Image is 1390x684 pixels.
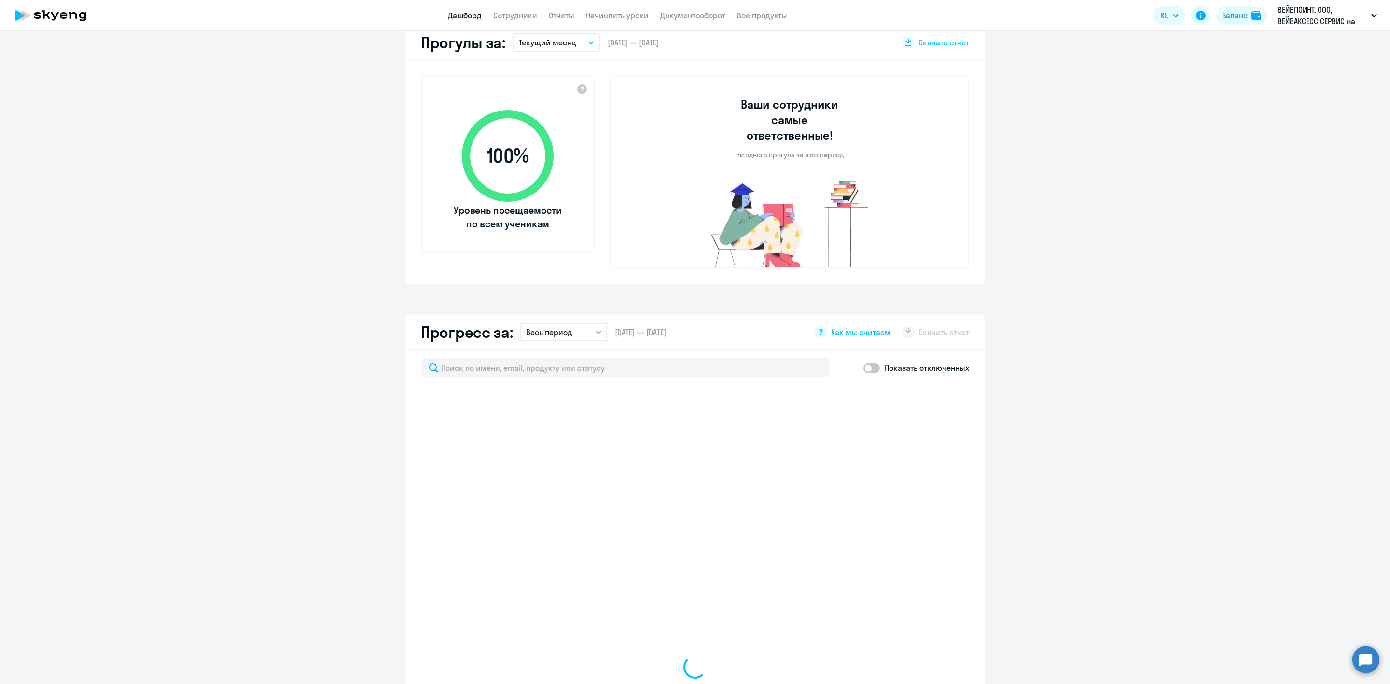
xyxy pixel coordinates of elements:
span: 100 % [452,144,563,168]
button: Балансbalance [1216,6,1267,25]
span: Уровень посещаемости по всем ученикам [452,204,563,231]
span: Как мы считаем [831,327,890,337]
p: Весь период [526,326,572,338]
a: Сотрудники [493,11,537,20]
p: ВЕЙВПОИНТ, ООО, ВЕЙВАКСЕСС СЕРВИС на АНО [1278,4,1367,27]
p: Текущий месяц [519,37,576,48]
a: Начислить уроки [586,11,649,20]
h2: Прогулы за: [421,33,505,52]
a: Все продукты [737,11,787,20]
img: balance [1251,11,1261,20]
span: [DATE] — [DATE] [608,37,659,48]
a: Дашборд [448,11,482,20]
input: Поиск по имени, email, продукту или статусу [421,358,829,377]
img: no-truants [693,179,887,267]
h2: Прогресс за: [421,322,513,342]
h3: Ваши сотрудники самые ответственные! [728,97,852,143]
button: Текущий месяц [513,33,600,52]
button: RU [1154,6,1185,25]
p: Показать отключенных [885,362,969,374]
p: Ни одного прогула за этот период [736,151,844,159]
div: Баланс [1222,10,1248,21]
span: RU [1160,10,1169,21]
a: Отчеты [549,11,574,20]
span: Скачать отчет [918,37,969,48]
span: [DATE] — [DATE] [615,327,666,337]
button: ВЕЙВПОИНТ, ООО, ВЕЙВАКСЕСС СЕРВИС на АНО [1273,4,1382,27]
a: Документооборот [660,11,725,20]
button: Весь период [520,323,607,341]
